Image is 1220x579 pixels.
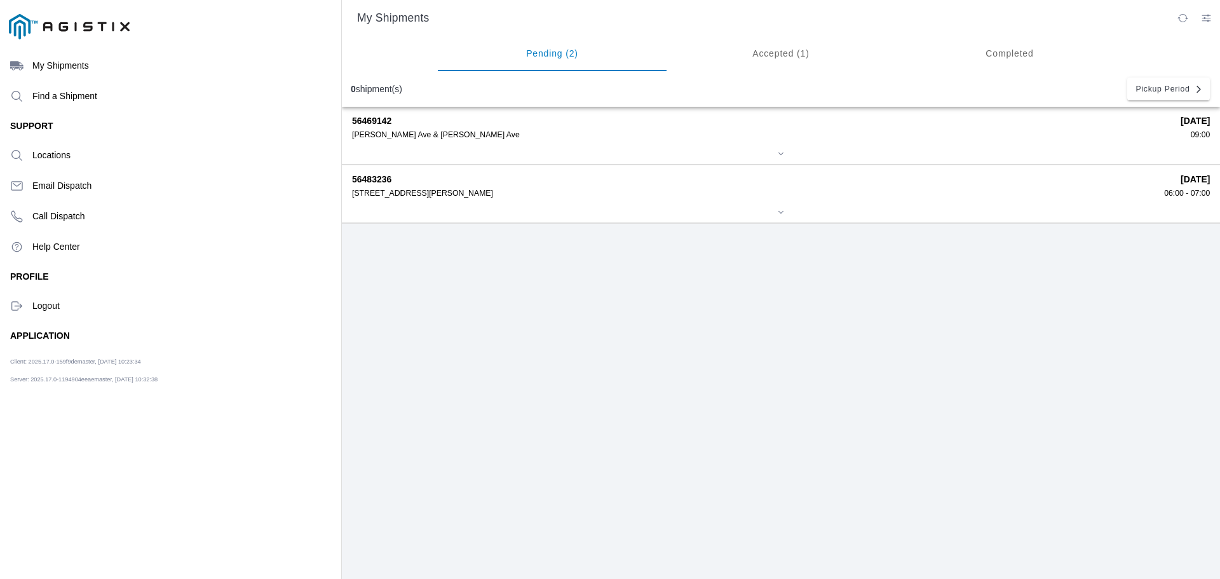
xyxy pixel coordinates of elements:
[352,189,1155,198] div: [STREET_ADDRESS][PERSON_NAME]
[94,376,158,383] span: master, [DATE] 10:32:38
[1181,130,1210,139] div: 09:00
[78,358,141,365] span: master, [DATE] 10:23:34
[351,84,356,94] b: 0
[32,91,331,101] ion-label: Find a Shipment
[32,60,331,71] ion-label: My Shipments
[32,150,331,160] ion-label: Locations
[10,376,250,389] ion-label: Server: 2025.17.0-1194904eeae
[352,130,1172,139] div: [PERSON_NAME] Ave & [PERSON_NAME] Ave
[895,36,1124,71] ion-segment-button: Completed
[1181,116,1210,126] strong: [DATE]
[352,116,1172,126] strong: 56469142
[351,84,402,94] div: shipment(s)
[10,358,250,372] ion-label: Client: 2025.17.0-159f9de
[1135,85,1189,93] span: Pickup Period
[438,36,667,71] ion-segment-button: Pending (2)
[352,174,1155,184] strong: 56483236
[1164,189,1210,198] div: 06:00 - 07:00
[32,242,331,252] ion-label: Help Center
[32,211,331,221] ion-label: Call Dispatch
[32,301,331,311] ion-label: Logout
[1181,174,1210,184] strong: [DATE]
[667,36,895,71] ion-segment-button: Accepted (1)
[32,181,331,191] ion-label: Email Dispatch
[344,11,1171,25] ion-title: My Shipments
